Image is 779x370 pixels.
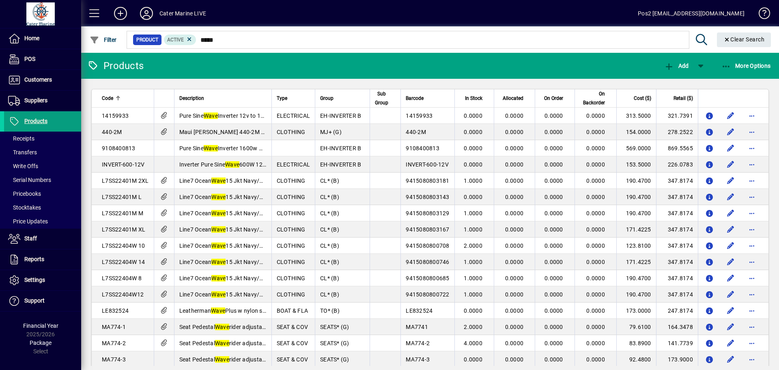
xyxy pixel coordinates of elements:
span: 0.0000 [505,129,524,135]
td: 278.2522 [656,124,698,140]
td: 321.7391 [656,108,698,124]
a: Support [4,291,81,311]
span: In Stock [465,94,482,103]
td: 153.5000 [616,156,656,173]
em: Wave [211,275,226,281]
span: CLOTHING [277,226,306,233]
em: Wave [211,291,226,298]
span: INVERT-600-12V [102,161,145,168]
mat-chip: Activation Status: Active [164,35,196,45]
span: 0.0000 [505,161,524,168]
span: CLOTHING [277,194,306,200]
div: Group [320,94,365,103]
span: 0.0000 [586,259,605,265]
span: Staff [24,235,37,242]
span: Products [24,118,47,124]
span: 0.0000 [586,226,605,233]
button: More options [745,223,758,236]
div: Description [179,94,267,103]
span: SEATS* (G) [320,340,349,346]
td: 83.8900 [616,335,656,351]
td: 347.8174 [656,286,698,303]
div: Allocated [499,94,531,103]
span: SEATS* (G) [320,324,349,330]
span: Financial Year [23,322,58,329]
span: 0.0000 [586,307,605,314]
span: 0.0000 [505,291,524,298]
em: Wave [204,113,218,119]
a: Stocktakes [4,201,81,214]
button: Filter [88,32,119,47]
button: Add [662,58,691,73]
span: 0.0000 [505,259,524,265]
td: 190.4700 [616,286,656,303]
span: CLOTHING [277,129,306,135]
button: More options [745,125,758,138]
span: Price Updates [8,218,48,225]
td: 190.4700 [616,173,656,189]
span: 0.0000 [544,161,563,168]
button: More options [745,304,758,317]
td: 92.4800 [616,351,656,368]
span: 0.0000 [544,194,563,200]
button: More options [745,239,758,252]
em: Wave [225,161,239,168]
button: More options [745,190,758,203]
button: Edit [724,109,737,122]
div: Cater Marine LIVE [159,7,206,20]
span: Description [179,94,204,103]
em: Wave [215,324,229,330]
span: 0.0000 [544,210,563,216]
span: Pure Sine Inverter 12v to 110v 1000w [179,113,290,119]
span: Product [136,36,158,44]
em: Wave [215,340,229,346]
span: Suppliers [24,97,47,104]
button: Edit [724,288,737,301]
span: 0.0000 [505,242,524,249]
div: Pos2 [EMAIL_ADDRESS][DOMAIN_NAME] [638,7,745,20]
span: 1.0000 [464,177,482,184]
span: ELECTRICAL [277,113,310,119]
a: Price Updates [4,214,81,228]
span: Line7 Ocean 15 Jkt Navy/Red 2XL [179,177,282,184]
span: L7SS22404W 14 [102,259,145,265]
span: Customers [24,76,52,83]
span: 0.0000 [505,356,524,363]
span: 0.0000 [544,226,563,233]
span: Line7 Ocean 15 Jkt Navy/Red 12 [179,291,278,298]
td: 313.5000 [616,108,656,124]
button: More options [745,255,758,268]
span: MA774-3 [406,356,430,363]
td: 190.4700 [616,270,656,286]
span: 0.0000 [586,177,605,184]
td: 164.3478 [656,319,698,335]
div: Type [277,94,310,103]
span: SEATS* (G) [320,356,349,363]
button: More Options [719,58,773,73]
span: MA774-2 [102,340,126,346]
span: CL* (B) [320,177,339,184]
button: More options [745,288,758,301]
span: CLOTHING [277,210,306,216]
a: Knowledge Base [753,2,769,28]
span: 0.0000 [464,161,482,168]
span: 0.0000 [464,194,482,200]
span: ELECTRICAL [277,161,310,168]
span: 0.0000 [586,291,605,298]
span: LE832524 [102,307,129,314]
span: BOAT & FLA [277,307,308,314]
span: 9415080803143 [406,194,449,200]
td: 190.4700 [616,205,656,221]
span: Package [30,340,52,346]
span: 0.0000 [586,129,605,135]
button: Clear [717,32,771,47]
em: Wave [211,307,225,314]
td: 869.5565 [656,140,698,156]
em: Wave [211,226,226,233]
span: 0.0000 [586,194,605,200]
span: 9415080800746 [406,259,449,265]
span: CL* (B) [320,275,339,281]
em: Wave [211,177,226,184]
button: More options [745,174,758,187]
span: EH-INVERTER B [320,161,361,168]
